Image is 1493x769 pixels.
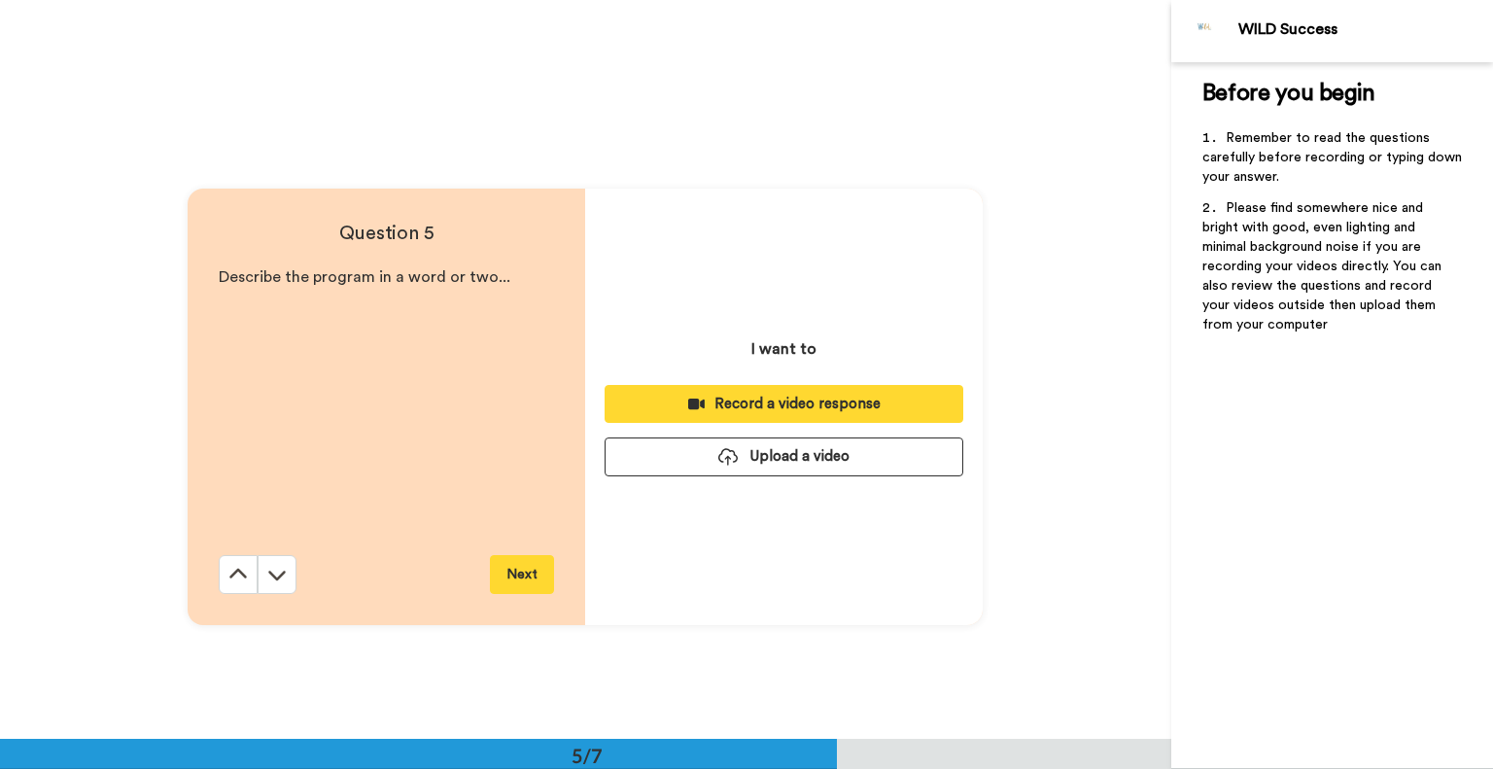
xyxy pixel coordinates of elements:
button: Record a video response [605,385,963,423]
span: Before you begin [1202,82,1374,105]
img: Profile Image [1182,8,1229,54]
button: Next [490,555,554,594]
div: 5/7 [540,742,634,769]
span: Please find somewhere nice and bright with good, even lighting and minimal background noise if yo... [1202,201,1445,332]
span: Describe the program in a word or two... [219,269,510,285]
div: Record a video response [620,394,948,414]
button: Upload a video [605,437,963,475]
p: I want to [751,337,816,361]
div: WILD Success [1238,20,1492,39]
h4: Question 5 [219,220,554,247]
span: Remember to read the questions carefully before recording or typing down your answer. [1202,131,1466,184]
